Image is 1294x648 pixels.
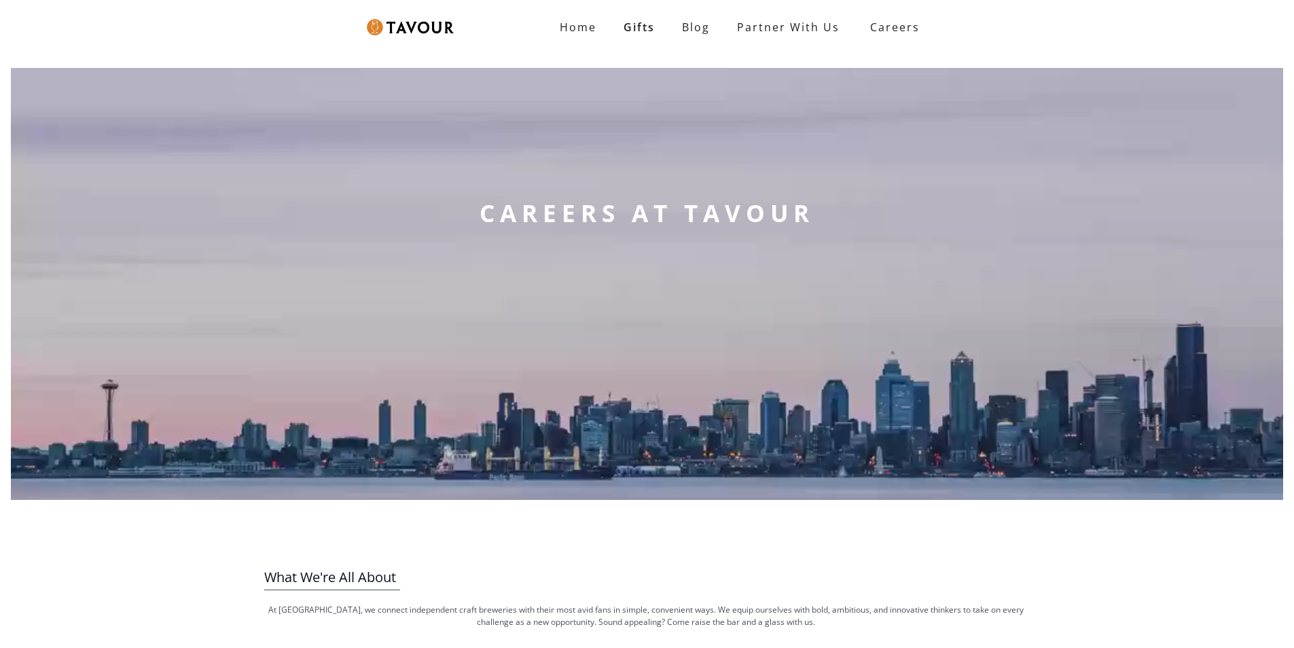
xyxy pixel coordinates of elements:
strong: Home [560,20,596,35]
a: Careers [853,8,930,46]
a: partner with us [723,14,853,41]
a: Gifts [610,14,668,41]
strong: CAREERS AT TAVOUR [480,197,814,230]
a: Home [546,14,610,41]
strong: Careers [870,14,920,41]
p: At [GEOGRAPHIC_DATA], we connect independent craft breweries with their most avid fans in simple,... [264,604,1028,628]
a: Blog [668,14,723,41]
h3: What We're All About [264,565,1028,590]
